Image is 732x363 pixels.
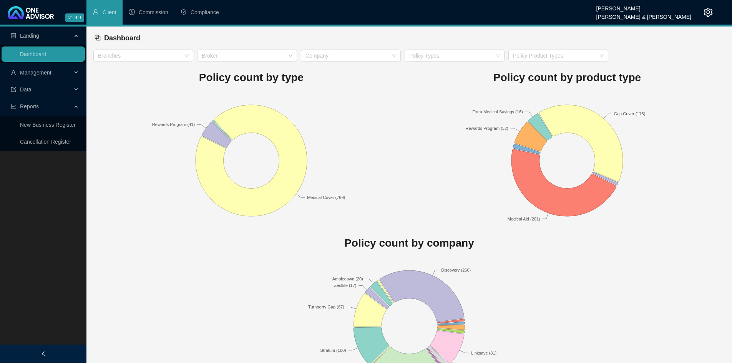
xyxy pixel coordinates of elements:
[94,34,101,41] span: block
[191,9,219,15] span: Compliance
[20,103,39,109] span: Reports
[320,348,346,353] text: Stratum (100)
[20,122,76,128] a: New Business Register
[139,9,168,15] span: Commission
[11,70,16,75] span: user
[508,216,540,221] text: Medical Aid (201)
[11,87,16,92] span: import
[152,122,195,127] text: Rewards Program (41)
[20,33,39,39] span: Landing
[11,104,16,109] span: line-chart
[409,69,725,86] h1: Policy count by product type
[93,69,409,86] h1: Policy count by type
[596,10,691,19] div: [PERSON_NAME] & [PERSON_NAME]
[93,235,725,252] h1: Policy count by company
[332,277,363,281] text: Ambledown (20)
[20,70,51,76] span: Management
[614,111,645,116] text: Gap Cover (175)
[308,305,344,309] text: Turnberry Gap (87)
[11,33,16,38] span: profile
[181,9,187,15] span: safety
[20,86,32,93] span: Data
[20,139,71,145] a: Cancellation Register
[704,8,713,17] span: setting
[471,351,496,355] text: Linksave (81)
[65,13,84,22] span: v1.9.9
[472,109,523,114] text: Extra Medical Savings (16)
[20,51,46,57] a: Dashboard
[334,283,356,288] text: Zestlife (17)
[129,9,135,15] span: dollar
[103,9,116,15] span: Client
[441,268,471,272] text: Discovery (266)
[8,6,54,19] img: 2df55531c6924b55f21c4cf5d4484680-logo-light.svg
[466,126,508,130] text: Rewards Program (32)
[41,351,46,356] span: left
[307,195,345,200] text: Medical Cover (769)
[93,9,99,15] span: user
[104,34,140,42] span: Dashboard
[596,2,691,10] div: [PERSON_NAME]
